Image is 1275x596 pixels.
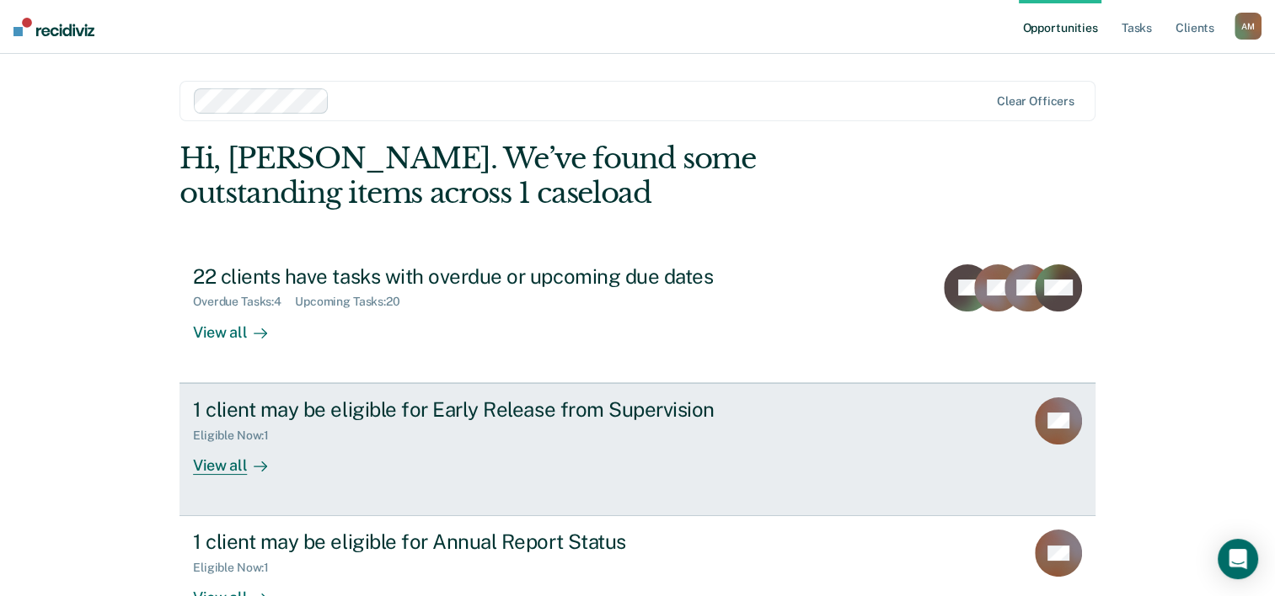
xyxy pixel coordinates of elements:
[179,141,912,210] div: Hi, [PERSON_NAME]. We’ve found some outstanding items across 1 caseload
[1235,13,1262,40] button: AM
[193,428,282,443] div: Eligible Now : 1
[193,561,282,575] div: Eligible Now : 1
[193,442,287,475] div: View all
[193,529,785,554] div: 1 client may be eligible for Annual Report Status
[13,18,94,36] img: Recidiviz
[193,309,287,342] div: View all
[997,94,1074,109] div: Clear officers
[295,295,414,309] div: Upcoming Tasks : 20
[1235,13,1262,40] div: A M
[1218,539,1258,579] div: Open Intercom Messenger
[179,251,1096,383] a: 22 clients have tasks with overdue or upcoming due datesOverdue Tasks:4Upcoming Tasks:20View all
[193,295,295,309] div: Overdue Tasks : 4
[193,264,785,289] div: 22 clients have tasks with overdue or upcoming due dates
[179,383,1096,516] a: 1 client may be eligible for Early Release from SupervisionEligible Now:1View all
[193,397,785,422] div: 1 client may be eligible for Early Release from Supervision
